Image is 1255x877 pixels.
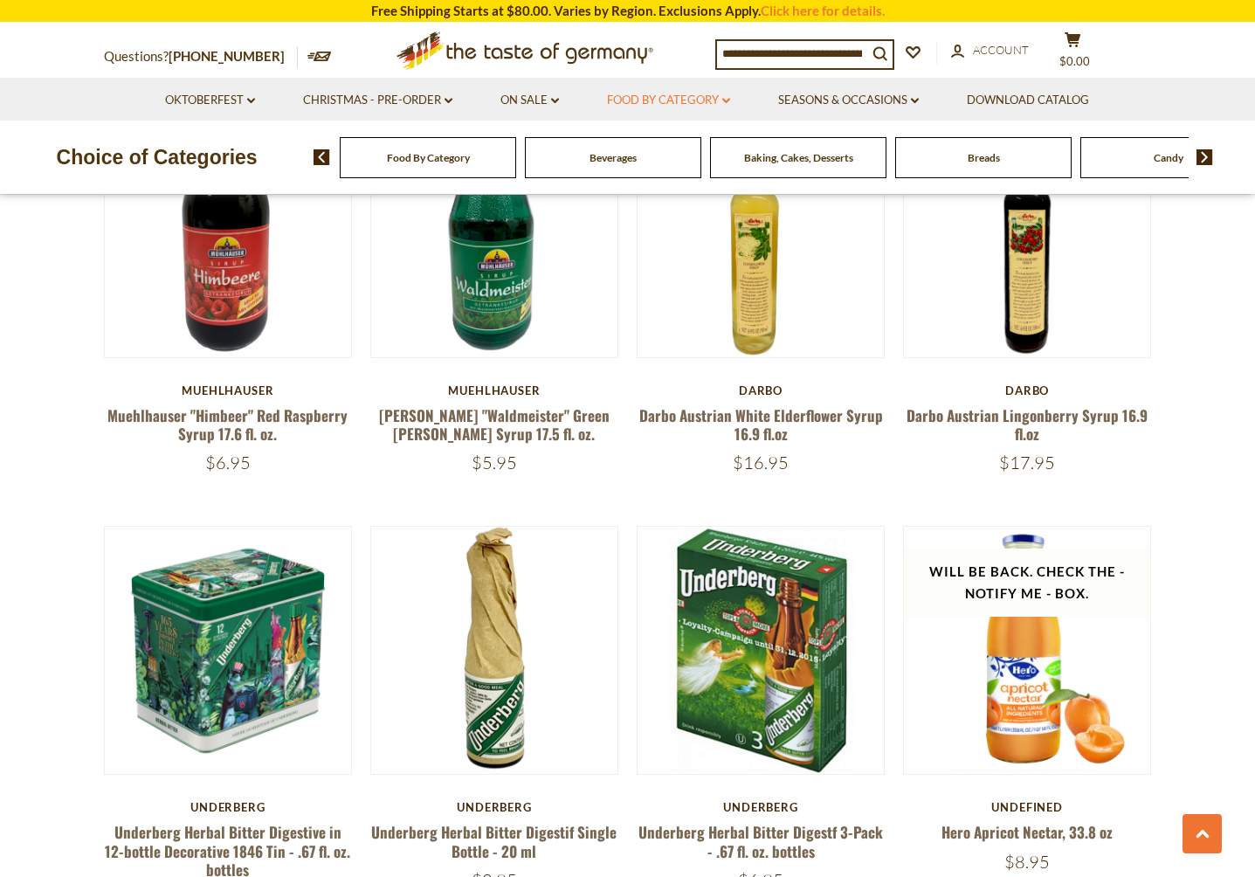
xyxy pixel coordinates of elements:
img: Darbo Austrian Lingonberry Syrup 16.9 fl.oz [904,110,1151,357]
button: $0.00 [1047,31,1100,75]
a: Account [951,41,1029,60]
a: Muehlhauser "Himbeer" Red Raspberry Syrup 17.6 fl. oz. [107,404,348,445]
a: Click here for details. [761,3,885,18]
img: Darbo Austrian White Elderflower Syrup 16.9 fl.oz [638,110,885,357]
span: $6.95 [205,452,251,473]
div: Muehlhauser [104,383,353,397]
div: Darbo [903,383,1152,397]
a: Download Catalog [967,91,1089,110]
img: Underberg Herbal Bitter Digestif Single Bottle - 20 ml [371,527,618,774]
img: Muehlhauser "Himbeer" Red Raspberry Syrup 17.6 fl. oz. [105,110,352,357]
a: Underberg Herbal Bitter Digestif Single Bottle - 20 ml [371,821,617,861]
span: $17.95 [999,452,1055,473]
a: Oktoberfest [165,91,255,110]
a: Food By Category [387,151,470,164]
img: previous arrow [314,149,330,165]
img: Hero Apricot Nectar, 33.8 oz [904,527,1151,774]
a: [PHONE_NUMBER] [169,48,285,64]
a: Breads [968,151,1000,164]
a: Food By Category [607,91,730,110]
a: On Sale [500,91,559,110]
a: Darbo Austrian Lingonberry Syrup 16.9 fl.oz [907,404,1148,445]
span: $16.95 [733,452,789,473]
a: Beverages [590,151,637,164]
div: undefined [903,800,1152,814]
div: Underberg [104,800,353,814]
a: Seasons & Occasions [778,91,919,110]
a: [PERSON_NAME] "Waldmeister" Green [PERSON_NAME] Syrup 17.5 fl. oz. [379,404,610,445]
img: Muehlhauser "Waldmeister" Green Woodruff Syrup 17.5 fl. oz. [371,110,618,357]
a: Christmas - PRE-ORDER [303,91,452,110]
div: Muehlhauser [370,383,619,397]
span: $8.95 [1004,851,1050,873]
span: $5.95 [472,452,517,473]
div: Darbo [637,383,886,397]
a: Baking, Cakes, Desserts [744,151,853,164]
div: Underberg [637,800,886,814]
img: Underberg Herbal Bitter Digestf 3-Pack - .67 fl. oz. bottles [638,527,885,774]
a: Hero Apricot Nectar, 33.8 oz [941,821,1113,843]
span: Account [973,43,1029,57]
span: $0.00 [1059,54,1090,68]
img: next arrow [1196,149,1213,165]
a: Darbo Austrian White Elderflower Syrup 16.9 fl.oz [639,404,883,445]
div: Underberg [370,800,619,814]
a: Underberg Herbal Bitter Digestf 3-Pack - .67 fl. oz. bottles [638,821,883,861]
a: Candy [1154,151,1183,164]
img: Underberg Herbal Bitter Digestive in 12-bottle Decorative 1846 Tin - .67 fl. oz. bottles [105,527,352,774]
p: Questions? [104,45,298,68]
